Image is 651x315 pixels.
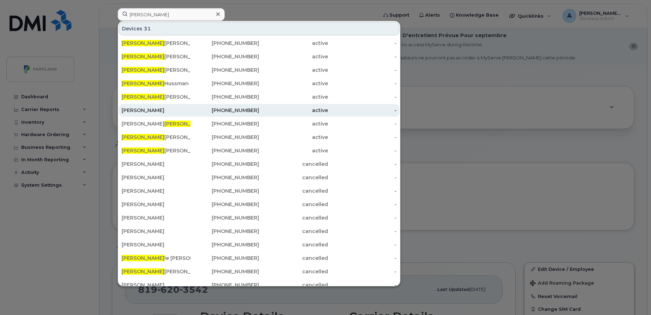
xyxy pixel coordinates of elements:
div: - [328,120,397,127]
div: active [259,93,328,100]
div: active [259,147,328,154]
a: [PERSON_NAME][PHONE_NUMBER]cancelled- [119,211,399,224]
div: [PHONE_NUMBER] [190,174,259,181]
div: [PHONE_NUMBER] [190,53,259,60]
div: - [328,134,397,141]
div: [PHONE_NUMBER] [190,66,259,74]
span: [PERSON_NAME] [122,40,164,46]
div: - [328,161,397,168]
div: [PERSON_NAME] [122,281,190,288]
div: [PHONE_NUMBER] [190,268,259,275]
div: cancelled [259,201,328,208]
div: - [328,147,397,154]
div: - [328,40,397,47]
div: - [328,53,397,60]
div: [PERSON_NAME] [122,93,190,100]
a: [PERSON_NAME][PHONE_NUMBER]cancelled- [119,279,399,291]
div: [PHONE_NUMBER] [190,120,259,127]
a: [PERSON_NAME]le [PERSON_NAME][PHONE_NUMBER]cancelled- [119,252,399,264]
div: active [259,80,328,87]
a: [PERSON_NAME][PERSON_NAME][PHONE_NUMBER]active- [119,37,399,49]
div: - [328,214,397,221]
div: [PHONE_NUMBER] [190,228,259,235]
div: [PHONE_NUMBER] [190,107,259,114]
div: active [259,134,328,141]
div: - [328,107,397,114]
span: [PERSON_NAME] [122,147,164,154]
div: le [PERSON_NAME] [122,255,190,262]
div: - [328,228,397,235]
div: [PHONE_NUMBER] [190,80,259,87]
div: cancelled [259,281,328,288]
div: active [259,120,328,127]
div: cancelled [259,241,328,248]
div: [PERSON_NAME] [122,228,190,235]
div: [PERSON_NAME] le [122,120,190,127]
div: [PERSON_NAME] [122,161,190,168]
a: [PERSON_NAME]Hussman[PHONE_NUMBER]active- [119,77,399,90]
div: [PERSON_NAME] [122,268,190,275]
div: [PHONE_NUMBER] [190,201,259,208]
div: [PHONE_NUMBER] [190,255,259,262]
span: [PERSON_NAME] [122,53,164,60]
div: - [328,255,397,262]
div: [PERSON_NAME] [122,53,190,60]
div: cancelled [259,268,328,275]
div: [PERSON_NAME] [122,40,190,47]
a: [PERSON_NAME][PHONE_NUMBER]cancelled- [119,185,399,197]
div: cancelled [259,255,328,262]
div: [PHONE_NUMBER] [190,161,259,168]
a: [PERSON_NAME][PHONE_NUMBER]cancelled- [119,198,399,211]
a: [PERSON_NAME][PERSON_NAME][PHONE_NUMBER]active- [119,50,399,63]
div: [PERSON_NAME] [122,201,190,208]
div: [PHONE_NUMBER] [190,281,259,288]
a: [PERSON_NAME][PERSON_NAME][PHONE_NUMBER]active- [119,144,399,157]
a: [PERSON_NAME][PHONE_NUMBER]active- [119,104,399,117]
div: [PERSON_NAME] [122,107,190,114]
span: [PERSON_NAME] [122,94,164,100]
div: [PHONE_NUMBER] [190,187,259,194]
div: [PHONE_NUMBER] [190,40,259,47]
span: 31 [144,25,151,32]
div: cancelled [259,214,328,221]
span: [PERSON_NAME] [122,67,164,73]
a: [PERSON_NAME][PHONE_NUMBER]cancelled- [119,225,399,238]
a: [PERSON_NAME][PHONE_NUMBER]cancelled- [119,238,399,251]
div: - [328,241,397,248]
div: - [328,174,397,181]
div: [PERSON_NAME] [122,134,190,141]
div: cancelled [259,187,328,194]
div: active [259,107,328,114]
div: active [259,53,328,60]
div: [PHONE_NUMBER] [190,93,259,100]
span: [PERSON_NAME] [164,121,207,127]
div: - [328,201,397,208]
a: [PERSON_NAME][PERSON_NAME][PHONE_NUMBER]cancelled- [119,265,399,278]
a: [PERSON_NAME][PERSON_NAME][PHONE_NUMBER]active- [119,91,399,103]
a: [PERSON_NAME][PERSON_NAME]le[PHONE_NUMBER]active- [119,117,399,130]
div: [PHONE_NUMBER] [190,214,259,221]
span: [PERSON_NAME] [122,134,164,140]
div: active [259,66,328,74]
div: [PERSON_NAME] [122,174,190,181]
a: [PERSON_NAME][PHONE_NUMBER]cancelled- [119,158,399,170]
div: [PHONE_NUMBER] [190,134,259,141]
div: [PHONE_NUMBER] [190,147,259,154]
div: [PERSON_NAME] [122,187,190,194]
div: [PERSON_NAME] [122,66,190,74]
div: - [328,66,397,74]
div: [PERSON_NAME] [122,241,190,248]
div: Hussman [122,80,190,87]
a: [PERSON_NAME][PERSON_NAME][PHONE_NUMBER]active- [119,64,399,76]
div: cancelled [259,228,328,235]
div: cancelled [259,174,328,181]
div: - [328,281,397,288]
div: active [259,40,328,47]
div: - [328,187,397,194]
span: [PERSON_NAME] [122,80,164,87]
div: [PERSON_NAME] [122,214,190,221]
div: - [328,268,397,275]
div: Devices [119,22,399,35]
div: [PHONE_NUMBER] [190,241,259,248]
span: [PERSON_NAME] [122,255,164,261]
